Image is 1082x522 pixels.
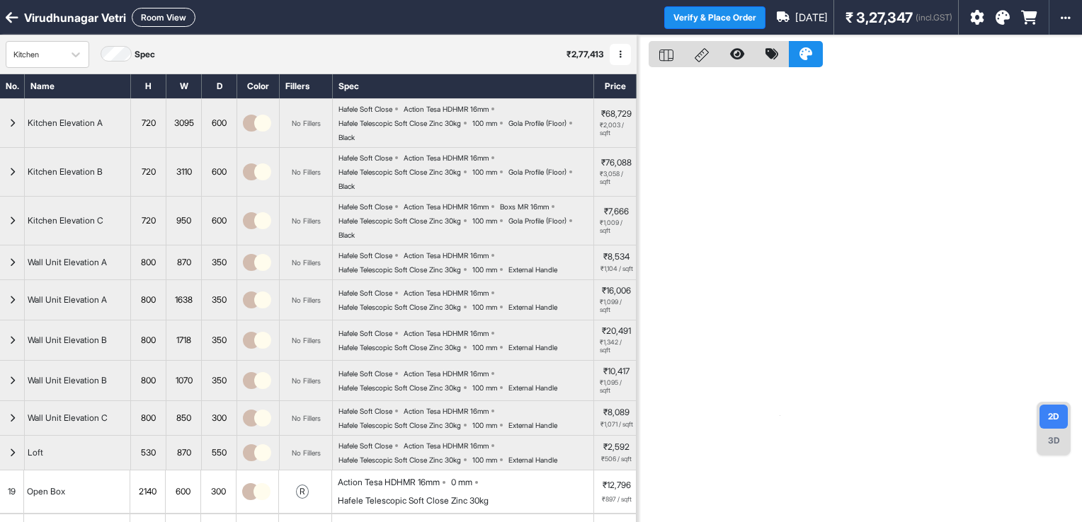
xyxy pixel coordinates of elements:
[472,421,497,429] div: 100 mm
[243,163,260,180] img: thumb_21027.jpg
[254,483,270,500] img: thumb_21091.jpg
[242,483,259,500] img: thumb_21027.jpg
[131,410,166,426] div: 800
[338,441,392,450] div: Hafele Soft Close
[24,482,68,501] div: Open Box
[254,372,271,389] img: thumb_21091.jpg
[280,74,333,98] div: Fillers
[166,74,202,98] div: W
[131,255,166,270] div: 800
[131,332,166,348] div: 800
[404,329,489,337] div: Action Tesa HDHMR 16mm
[600,265,633,273] span: ₹1,104 / sqft
[600,421,633,429] span: ₹1,071 / sqft
[292,168,321,176] div: No Fillers
[472,119,497,127] div: 100 mm
[602,494,632,504] span: ₹897 / sqft
[243,444,260,461] img: thumb_21027.jpg
[338,182,355,190] div: Black
[338,343,461,352] div: Hafele Telescopic Soft Close Zinc 30kg
[1040,405,1068,429] div: 2D
[13,49,56,61] div: Kitchen
[202,164,237,180] div: 600
[135,48,155,61] label: Spec
[166,115,201,131] div: 3095
[508,168,566,176] div: Gola Profile (Floor)
[202,213,237,228] div: 600
[508,119,566,127] div: Gola Profile (Floor)
[292,119,321,127] div: No Fillers
[254,444,271,461] img: thumb_21091.jpg
[201,482,236,501] div: 300
[131,164,166,180] div: 720
[24,9,126,26] div: Virudhunagar Vetri
[404,441,489,450] div: Action Tesa HDHMR 16mm
[132,8,195,27] button: Room View
[254,163,271,180] img: thumb_21091.jpg
[243,410,260,427] img: thumb_21027.jpg
[243,332,260,349] img: thumb_21027.jpg
[338,251,392,260] div: Hafele Soft Close
[202,332,237,348] div: 350
[472,456,497,464] div: 100 mm
[131,74,166,98] div: H
[25,74,131,98] div: Name
[601,158,632,168] p: ₹76,088
[996,11,1010,25] i: Colors
[338,202,392,211] div: Hafele Soft Close
[131,115,166,131] div: 720
[1040,429,1068,453] div: 3D
[603,442,630,452] p: ₹2,592
[202,255,237,270] div: 350
[25,164,106,180] div: Kitchen Elevation B
[338,476,440,489] div: Action Tesa HDHMR 16mm
[292,336,321,344] div: No Fillers
[166,292,201,308] div: 1638
[292,448,321,457] div: No Fillers
[338,231,355,239] div: Black
[338,289,392,297] div: Hafele Soft Close
[25,445,46,460] div: Loft
[25,115,106,131] div: Kitchen Elevation A
[243,115,260,132] img: thumb_21027.jpg
[243,372,260,389] img: thumb_21027.jpg
[25,292,110,308] div: Wall Unit Elevation A
[338,383,461,392] div: Hafele Telescopic Soft Close Zinc 30kg
[254,332,271,349] img: thumb_21091.jpg
[243,254,260,271] img: thumb_21027.jpg
[970,11,984,25] i: Settings
[202,373,237,388] div: 350
[472,383,497,392] div: 100 mm
[600,122,633,137] span: ₹2,003 / sqft
[451,476,472,489] div: 0 mm
[202,410,237,426] div: 300
[131,292,166,308] div: 800
[166,445,201,460] div: 870
[254,254,271,271] img: thumb_21091.jpg
[25,373,110,388] div: Wall Unit Elevation B
[500,202,549,211] div: Boxs MR 16mm
[602,326,631,336] p: ₹20,491
[243,291,260,308] img: thumb_21027.jpg
[338,369,392,378] div: Hafele Soft Close
[472,168,497,176] div: 100 mm
[166,332,201,348] div: 1718
[404,105,489,113] div: Action Tesa HDHMR 16mm
[338,119,461,127] div: Hafele Telescopic Soft Close Zinc 30kg
[603,252,630,262] p: ₹8,534
[292,296,321,304] div: No Fillers
[404,289,489,297] div: Action Tesa HDHMR 16mm
[795,10,828,25] span: [DATE]
[254,410,271,427] img: thumb_21091.jpg
[338,216,461,225] div: Hafele Telescopic Soft Close Zinc 30kg
[338,407,392,415] div: Hafele Soft Close
[508,456,557,464] div: External Handle
[600,339,633,354] span: ₹1,342 / sqft
[202,115,237,131] div: 600
[254,212,271,229] img: thumb_21091.jpg
[25,255,110,270] div: Wall Unit Elevation A
[338,494,489,507] div: Hafele Telescopic Soft Close Zinc 30kg
[338,329,392,337] div: Hafele Soft Close
[25,213,106,228] div: Kitchen Elevation C
[1021,11,1037,25] i: Order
